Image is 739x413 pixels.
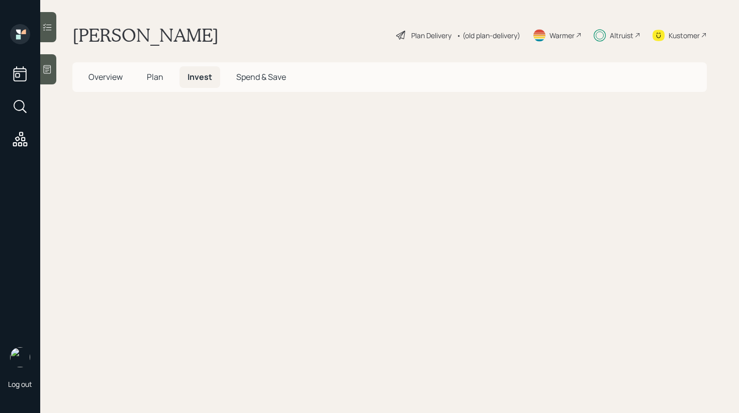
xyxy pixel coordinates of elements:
span: Invest [188,71,212,82]
div: Altruist [610,30,633,41]
span: Plan [147,71,163,82]
div: • (old plan-delivery) [456,30,520,41]
img: retirable_logo.png [10,347,30,367]
div: Log out [8,379,32,389]
h1: [PERSON_NAME] [72,24,219,46]
div: Kustomer [669,30,700,41]
span: Overview [88,71,123,82]
span: Spend & Save [236,71,286,82]
div: Warmer [549,30,575,41]
div: Plan Delivery [411,30,451,41]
